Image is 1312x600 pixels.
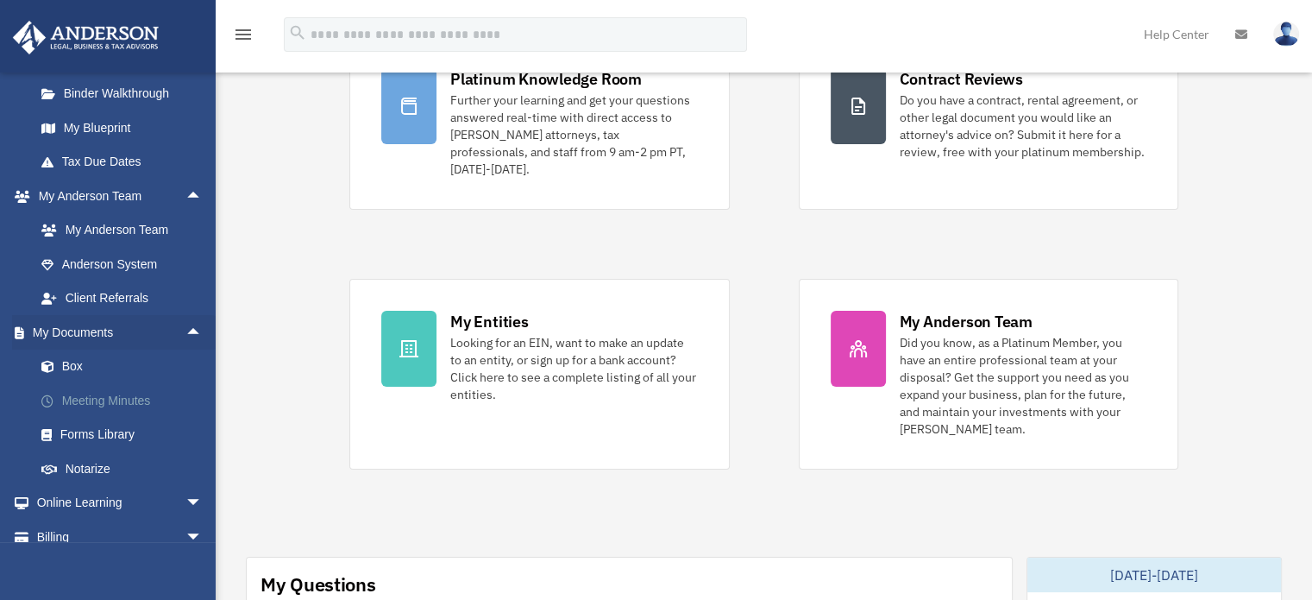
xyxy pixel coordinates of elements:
a: My Documentsarrow_drop_up [12,315,229,350]
a: My Anderson Team Did you know, as a Platinum Member, you have an entire professional team at your... [799,279,1178,470]
a: Tax Due Dates [24,145,229,180]
a: Forms Library [24,418,229,452]
div: Contract Reviews [900,68,1023,90]
i: menu [233,24,254,45]
a: Client Referrals [24,281,229,316]
span: arrow_drop_up [185,315,220,351]
img: User Pic [1273,22,1299,47]
a: My Blueprint [24,111,229,145]
div: Platinum Knowledge Room [450,68,642,90]
a: My Anderson Teamarrow_drop_up [12,179,229,213]
a: Platinum Knowledge Room Further your learning and get your questions answered real-time with dire... [349,36,729,210]
div: Do you have a contract, rental agreement, or other legal document you would like an attorney's ad... [900,92,1146,161]
a: Meeting Minutes [24,383,229,418]
span: arrow_drop_down [185,520,220,555]
span: arrow_drop_up [185,179,220,214]
div: Looking for an EIN, want to make an update to an entity, or sign up for a bank account? Click her... [450,334,697,403]
span: arrow_drop_down [185,486,220,521]
a: My Anderson Team [24,213,229,248]
a: Online Learningarrow_drop_down [12,486,229,521]
div: [DATE]-[DATE] [1027,558,1281,592]
img: Anderson Advisors Platinum Portal [8,21,164,54]
div: My Entities [450,311,528,332]
div: Did you know, as a Platinum Member, you have an entire professional team at your disposal? Get th... [900,334,1146,438]
a: My Entities Looking for an EIN, want to make an update to an entity, or sign up for a bank accoun... [349,279,729,470]
a: Anderson System [24,247,229,281]
div: My Anderson Team [900,311,1033,332]
i: search [288,23,307,42]
a: Binder Walkthrough [24,77,229,111]
a: menu [233,30,254,45]
a: Notarize [24,452,229,486]
div: My Questions [261,572,376,597]
div: Further your learning and get your questions answered real-time with direct access to [PERSON_NAM... [450,92,697,178]
a: Box [24,350,229,384]
a: Contract Reviews Do you have a contract, rental agreement, or other legal document you would like... [799,36,1178,210]
a: Billingarrow_drop_down [12,520,229,554]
